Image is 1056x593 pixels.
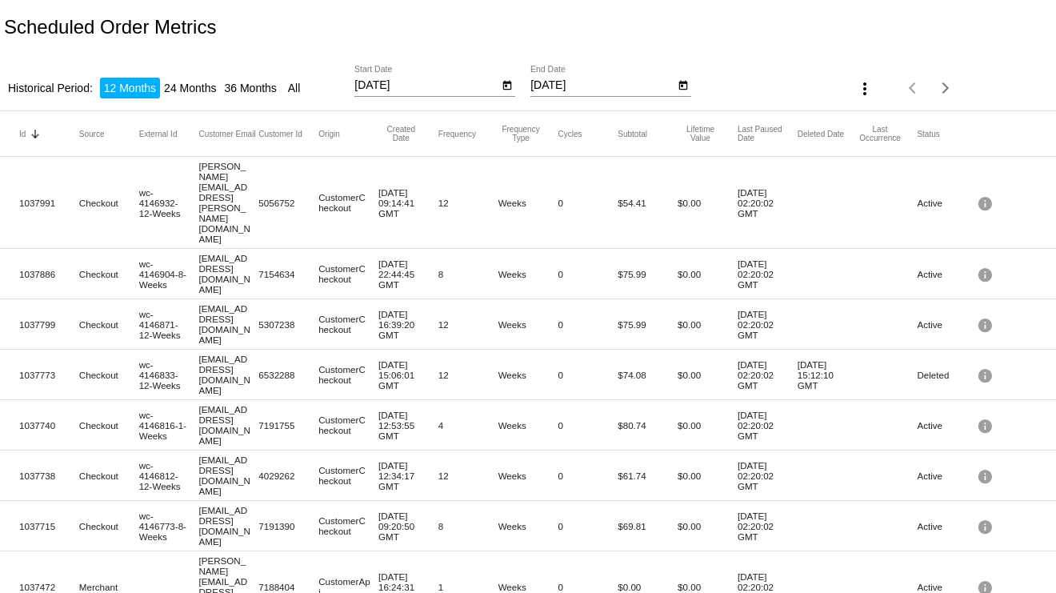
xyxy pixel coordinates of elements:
[79,366,139,384] mat-cell: Checkout
[378,183,438,222] mat-cell: [DATE] 09:14:41 GMT
[977,463,996,488] mat-icon: info
[558,366,618,384] mat-cell: 0
[258,265,318,283] mat-cell: 7154634
[19,315,79,334] mat-cell: 1037799
[139,129,178,138] button: Change sorting for OriginalExternalId
[977,190,996,215] mat-icon: info
[678,366,738,384] mat-cell: $0.00
[558,467,618,485] mat-cell: 0
[678,125,723,142] button: Change sorting for LifetimeValue
[139,183,199,222] mat-cell: wc-4146932-12-Weeks
[618,467,678,485] mat-cell: $61.74
[917,265,977,283] mat-cell: Active
[858,125,903,142] button: Change sorting for LastOccurrenceUtc
[798,130,858,138] mat-header-cell: Deleted Date
[498,265,558,283] mat-cell: Weeks
[917,366,977,384] mat-cell: Deleted
[4,78,97,98] li: Historical Period:
[318,259,378,288] mat-cell: CustomerCheckout
[198,130,258,138] mat-header-cell: Customer Email
[930,72,962,104] button: Next page
[318,461,378,490] mat-cell: CustomerCheckout
[618,315,678,334] mat-cell: $75.99
[4,16,216,38] h2: Scheduled Order Metrics
[198,350,258,399] mat-cell: [EMAIL_ADDRESS][DOMAIN_NAME]
[738,125,798,142] mat-header-cell: Last Paused Date
[198,501,258,551] mat-cell: [EMAIL_ADDRESS][DOMAIN_NAME]
[258,416,318,435] mat-cell: 7191755
[19,129,26,138] button: Change sorting for Id
[258,130,318,138] mat-header-cell: Customer Id
[318,188,378,217] mat-cell: CustomerCheckout
[917,129,939,138] button: Change sorting for Status
[738,406,798,445] mat-cell: [DATE] 02:20:02 GMT
[678,416,738,435] mat-cell: $0.00
[558,194,618,212] mat-cell: 0
[19,467,79,485] mat-cell: 1037738
[139,254,199,294] mat-cell: wc-4146904-8-Weeks
[898,72,930,104] button: Previous page
[498,366,558,384] mat-cell: Weeks
[678,194,738,212] mat-cell: $0.00
[79,265,139,283] mat-cell: Checkout
[79,467,139,485] mat-cell: Checkout
[198,299,258,349] mat-cell: [EMAIL_ADDRESS][DOMAIN_NAME]
[438,366,498,384] mat-cell: 12
[558,517,618,535] mat-cell: 0
[378,305,438,344] mat-cell: [DATE] 16:39:20 GMT
[378,355,438,395] mat-cell: [DATE] 15:06:01 GMT
[258,366,318,384] mat-cell: 6532288
[79,130,139,138] mat-header-cell: Source
[738,507,798,546] mat-cell: [DATE] 02:20:02 GMT
[79,517,139,535] mat-cell: Checkout
[917,517,977,535] mat-cell: Active
[19,265,79,283] mat-cell: 1037886
[678,467,738,485] mat-cell: $0.00
[198,249,258,299] mat-cell: [EMAIL_ADDRESS][DOMAIN_NAME]
[917,467,977,485] mat-cell: Active
[318,130,378,138] mat-header-cell: Origin
[618,194,678,212] mat-cell: $54.41
[318,360,378,389] mat-cell: CustomerCheckout
[530,79,674,92] input: End Date
[618,129,647,138] button: Change sorting for Subtotal
[79,416,139,435] mat-cell: Checkout
[738,254,798,294] mat-cell: [DATE] 02:20:02 GMT
[618,517,678,535] mat-cell: $69.81
[284,78,305,98] li: All
[498,416,558,435] mat-cell: Weeks
[498,194,558,212] mat-cell: Weeks
[558,129,582,138] button: Change sorting for Cycles
[378,507,438,546] mat-cell: [DATE] 09:20:50 GMT
[378,254,438,294] mat-cell: [DATE] 22:44:45 GMT
[738,355,798,395] mat-cell: [DATE] 02:20:02 GMT
[100,78,160,98] li: 12 Months
[220,78,280,98] li: 36 Months
[19,194,79,212] mat-cell: 1037991
[160,78,220,98] li: 24 Months
[798,355,858,395] mat-cell: [DATE] 15:12:10 GMT
[498,315,558,334] mat-cell: Weeks
[618,366,678,384] mat-cell: $74.08
[678,315,738,334] mat-cell: $0.00
[438,467,498,485] mat-cell: 12
[378,406,438,445] mat-cell: [DATE] 12:53:55 GMT
[618,265,678,283] mat-cell: $75.99
[258,467,318,485] mat-cell: 4029262
[977,413,996,438] mat-icon: info
[378,456,438,495] mat-cell: [DATE] 12:34:17 GMT
[79,194,139,212] mat-cell: Checkout
[318,511,378,540] mat-cell: CustomerCheckout
[438,265,498,283] mat-cell: 8
[438,129,476,138] button: Change sorting for Frequency
[19,517,79,535] mat-cell: 1037715
[258,517,318,535] mat-cell: 7191390
[198,400,258,450] mat-cell: [EMAIL_ADDRESS][DOMAIN_NAME]
[354,79,498,92] input: Start Date
[977,312,996,337] mat-icon: info
[139,355,199,395] mat-cell: wc-4146833-12-Weeks
[139,305,199,344] mat-cell: wc-4146871-12-Weeks
[139,456,199,495] mat-cell: wc-4146812-12-Weeks
[678,517,738,535] mat-cell: $0.00
[498,467,558,485] mat-cell: Weeks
